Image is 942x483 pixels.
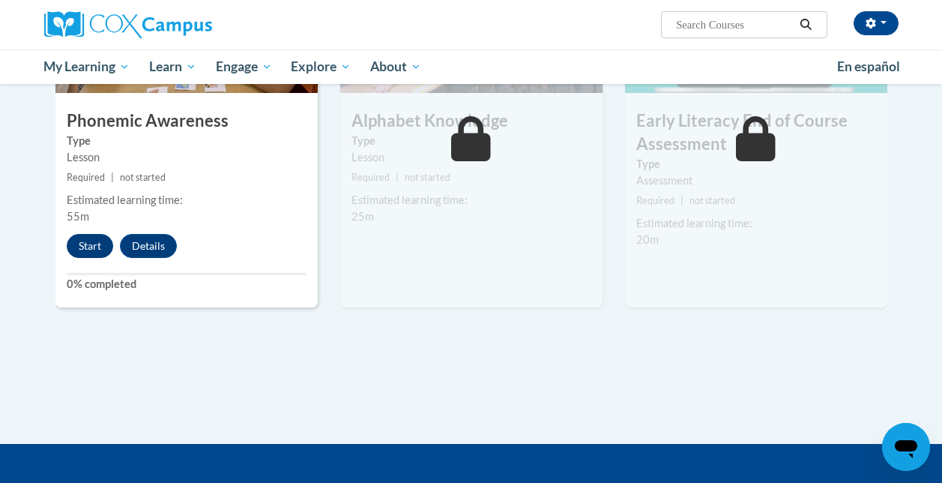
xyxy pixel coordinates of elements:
a: Explore [281,49,360,84]
span: Learn [149,58,196,76]
div: Assessment [636,172,876,189]
span: | [680,195,683,206]
span: About [370,58,421,76]
span: 25m [351,210,374,223]
a: Engage [206,49,282,84]
h3: Phonemic Awareness [55,109,318,133]
label: Type [351,133,591,149]
input: Search Courses [674,16,794,34]
a: My Learning [34,49,140,84]
span: Explore [291,58,351,76]
img: Cox Campus [44,11,212,38]
button: Account Settings [854,11,899,35]
div: Main menu [33,49,910,84]
span: | [111,172,114,183]
a: About [360,49,431,84]
label: 0% completed [67,276,307,292]
div: Estimated learning time: [636,215,876,232]
h3: Early Literacy End of Course Assessment [625,109,887,156]
span: not started [405,172,450,183]
iframe: Button to launch messaging window [882,423,930,471]
div: Lesson [351,149,591,166]
span: not started [689,195,735,206]
div: Estimated learning time: [67,192,307,208]
a: En español [827,51,910,82]
span: Required [636,195,674,206]
span: 20m [636,233,659,246]
label: Type [636,156,876,172]
h3: Alphabet Knowledge [340,109,603,133]
a: Cox Campus [44,11,314,38]
button: Start [67,234,113,258]
span: | [396,172,399,183]
span: 55m [67,210,89,223]
span: not started [120,172,166,183]
span: Engage [216,58,272,76]
a: Learn [139,49,206,84]
span: Required [351,172,390,183]
span: Required [67,172,105,183]
span: En español [837,58,900,74]
button: Search [794,16,817,34]
div: Lesson [67,149,307,166]
label: Type [67,133,307,149]
div: Estimated learning time: [351,192,591,208]
span: My Learning [43,58,130,76]
button: Details [120,234,177,258]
